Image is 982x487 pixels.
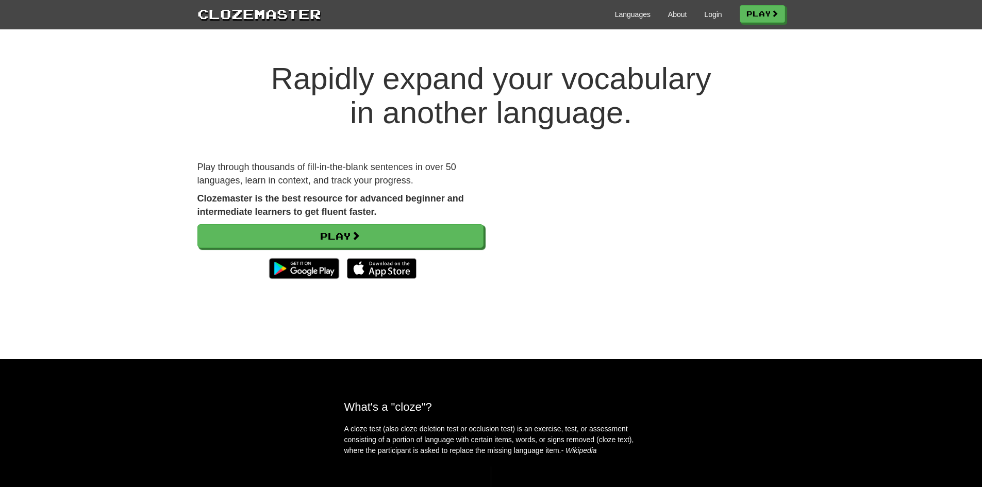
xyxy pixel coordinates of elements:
[197,193,464,217] strong: Clozemaster is the best resource for advanced beginner and intermediate learners to get fluent fa...
[615,9,651,20] a: Languages
[704,9,722,20] a: Login
[344,400,638,413] h2: What's a "cloze"?
[740,5,785,23] a: Play
[561,446,597,455] em: - Wikipedia
[264,253,344,284] img: Get it on Google Play
[197,161,484,187] p: Play through thousands of fill-in-the-blank sentences in over 50 languages, learn in context, and...
[344,424,638,456] p: A cloze test (also cloze deletion test or occlusion test) is an exercise, test, or assessment con...
[668,9,687,20] a: About
[347,258,417,279] img: Download_on_the_App_Store_Badge_US-UK_135x40-25178aeef6eb6b83b96f5f2d004eda3bffbb37122de64afbaef7...
[197,224,484,248] a: Play
[197,4,321,23] a: Clozemaster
